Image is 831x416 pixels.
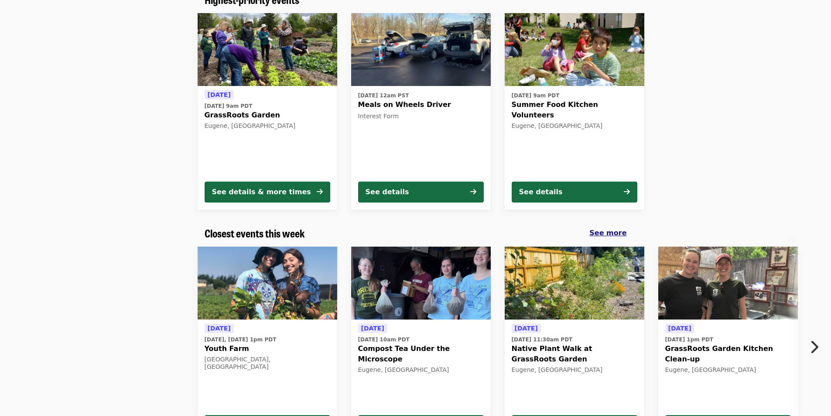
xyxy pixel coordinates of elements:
i: arrow-right icon [317,188,323,196]
div: See details & more times [212,187,311,197]
time: [DATE] 9am PDT [512,92,560,100]
span: Summer Food Kitchen Volunteers [512,100,637,120]
span: Youth Farm [205,344,330,354]
span: [DATE] [208,91,231,98]
i: chevron-right icon [810,339,818,355]
i: arrow-right icon [470,188,476,196]
div: Eugene, [GEOGRAPHIC_DATA] [205,122,330,130]
span: Interest Form [358,113,399,120]
div: See details [366,187,409,197]
span: Native Plant Walk at GrassRoots Garden [512,344,637,364]
time: [DATE] 11:30am PDT [512,336,573,344]
a: See details for "Meals on Wheels Driver" [351,13,491,210]
span: GrassRoots Garden Kitchen Clean-up [665,344,791,364]
div: See details [519,187,563,197]
time: [DATE] 1pm PDT [665,336,713,344]
span: [DATE] [668,325,691,332]
img: Summer Food Kitchen Volunteers organized by FOOD For Lane County [505,13,644,86]
time: [DATE], [DATE] 1pm PDT [205,336,277,344]
div: Closest events this week [198,227,634,240]
span: [DATE] [515,325,538,332]
div: Eugene, [GEOGRAPHIC_DATA] [512,122,637,130]
button: See details [358,182,484,203]
img: Youth Farm organized by FOOD For Lane County [198,247,337,320]
a: See details for "GrassRoots Garden" [198,13,337,210]
img: GrassRoots Garden organized by FOOD For Lane County [198,13,337,86]
span: Closest events this week [205,225,305,241]
img: Compost Tea Under the Microscope organized by FOOD For Lane County [351,247,491,320]
div: Eugene, [GEOGRAPHIC_DATA] [358,366,484,374]
button: Next item [802,335,831,359]
span: [DATE] [208,325,231,332]
span: See more [589,229,626,237]
div: Eugene, [GEOGRAPHIC_DATA] [665,366,791,374]
span: [DATE] [361,325,384,332]
span: Compost Tea Under the Microscope [358,344,484,364]
span: Meals on Wheels Driver [358,100,484,110]
div: Eugene, [GEOGRAPHIC_DATA] [512,366,637,374]
button: See details & more times [205,182,330,203]
i: arrow-right icon [624,188,630,196]
time: [DATE] 10am PDT [358,336,410,344]
a: Closest events this week [205,227,305,240]
img: GrassRoots Garden Kitchen Clean-up organized by FOOD For Lane County [658,247,798,320]
img: Meals on Wheels Driver organized by FOOD For Lane County [351,13,491,86]
span: GrassRoots Garden [205,110,330,120]
a: See more [589,228,626,238]
div: [GEOGRAPHIC_DATA], [GEOGRAPHIC_DATA] [205,356,330,371]
time: [DATE] 12am PST [358,92,409,100]
a: See details for "Summer Food Kitchen Volunteers" [505,13,644,210]
time: [DATE] 9am PDT [205,102,253,110]
img: Native Plant Walk at GrassRoots Garden organized by FOOD For Lane County [505,247,644,320]
button: See details [512,182,637,203]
